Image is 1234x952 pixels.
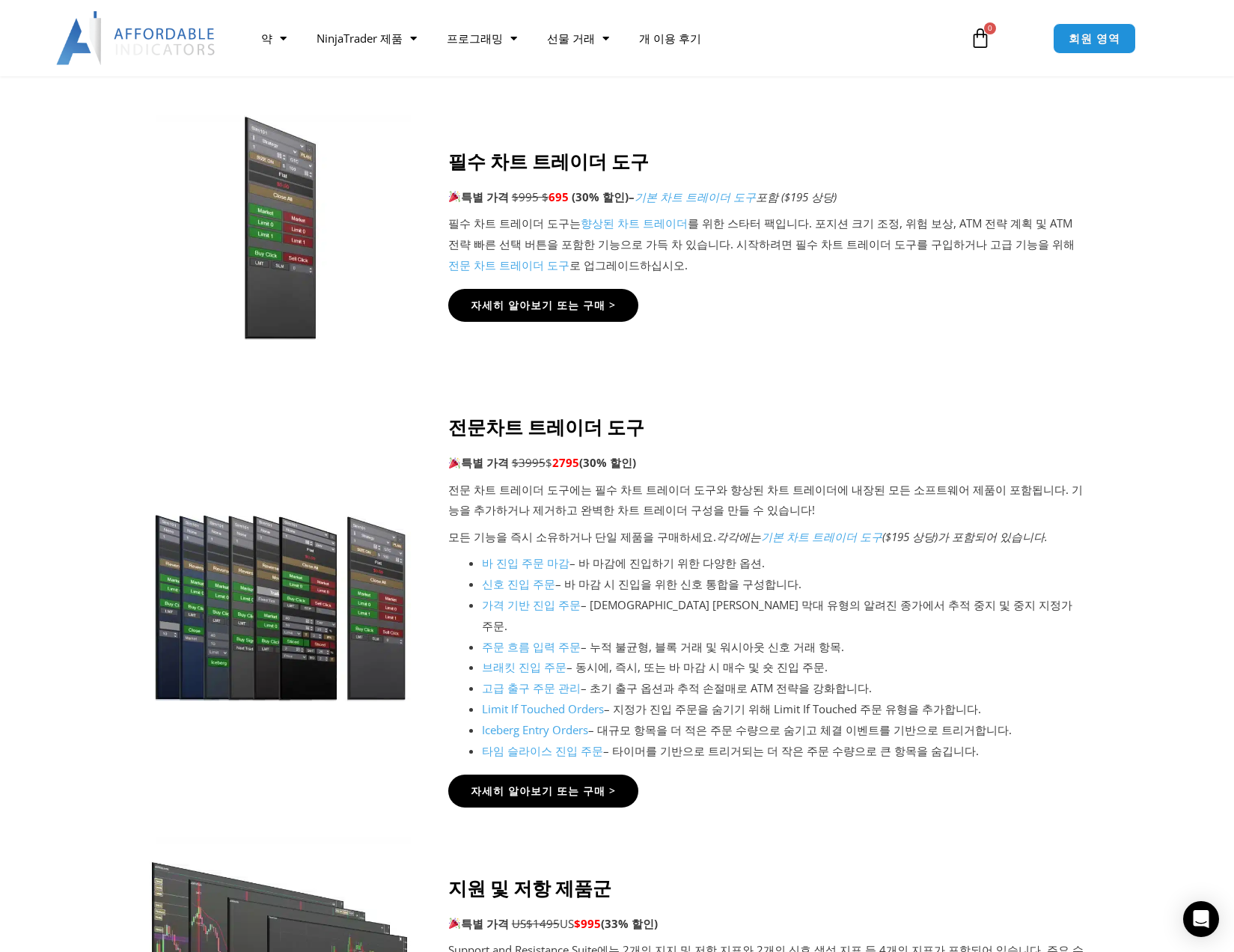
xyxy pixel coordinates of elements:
[302,21,432,55] a: NinjaTrader 제품
[635,189,756,204] a: 기본 차트 트레이더 도구
[984,22,996,34] span: 0
[448,775,638,808] a: 자세히 알아보기 또는 구매 >
[448,914,1085,935] p: US
[572,189,635,204] b: (30% 할인)
[482,553,1085,574] li: – 바 마감에 진입하기 위한 다양한 옵션.
[448,257,569,272] a: 전문 차트 트레이더 도구
[482,701,604,716] a: Limit If Touched Orders
[482,595,1085,637] li: – [DEMOGRAPHIC_DATA] [PERSON_NAME] 막대 유형의 알려진 종가에서 추적 중지 및 중지 지정가 주문.
[512,455,546,470] span: $3995
[574,916,601,931] span: $995
[482,699,1085,720] li: – 지정가 진입 주문을 숨기기 위해 Limit If Touched 주문 유형을 추가합니다.
[552,455,579,470] span: 2795
[482,574,1085,595] li: – 바 마감 시 진입을 위한 신호 통합을 구성합니다.
[558,529,716,544] span: 하거나 단일 제품을 구매하세요.
[482,741,1085,762] li: – 타이머를 기반으로 트리거되는 더 작은 주문 수량으로 큰 항목을 숨깁니다.
[579,455,636,470] b: (30% 할인)
[1053,23,1136,54] a: 회원 영역
[482,680,581,695] a: 고급 출구 주문 관리
[482,597,581,612] a: 가격 기반 진입 주문
[482,576,555,591] a: 신호 진입 주문
[448,415,1085,438] h4: 전문
[482,657,1085,678] li: – 동시에, 즉시, 또는 바 마감 시 매수 및 숏 진입 주문.
[761,529,882,544] a: 기본 차트 트레이더 도구
[471,786,616,796] span: 자세히 알아보기 또는 구매 >
[447,31,503,46] font: 프로그래밍
[547,31,595,46] font: 선물 거래
[482,639,581,654] a: 주문 흐름 입력 주문
[448,289,638,322] a: 자세히 알아보기 또는 구매 >
[549,189,569,204] span: 695
[512,189,549,204] span: $995 $
[432,21,532,55] a: 프로그래밍
[482,720,1085,741] li: – 대규모 항목을 더 적은 주문 수량으로 숨기고 체결 이벤트를 기반으로 트리거합니다.
[448,916,509,931] strong: 특별 가격
[448,480,1085,522] p: 전문 차트 트레이더 도구에는 필수 차트 트레이더 도구와 향상된 차트 트레이더에 내장된 모든 소프트웨어 제품이 포함됩니다. 기능을 추가하거나 제거하고 완벽한 차트 트레이더 구성...
[635,189,837,204] i: 포함 ($195 상당)
[1069,33,1120,44] span: 회원 영역
[449,191,460,202] img: 🎉
[471,300,616,311] span: 자세히 알아보기 또는 구매 >
[448,189,509,204] strong: 특별 가격
[246,21,953,55] nav: 메뉴
[716,529,1048,544] i: 각각에는 ($195 상당)가 포함되어 있습니다.
[482,722,588,737] a: Iceberg Entry Orders
[448,455,509,470] strong: 특별 가격
[246,21,302,55] a: 약
[624,21,716,55] a: 개 이용 후기
[482,678,1085,699] li: – 초기 출구 옵션과 추적 손절매로 ATM 전략을 강화합니다.
[448,529,558,544] span: 모든 기능을 즉시 소유
[482,555,569,570] a: 바 진입 주문 마감
[317,31,403,46] font: NinjaTrader 제품
[449,918,460,929] img: 🎉
[448,213,1085,276] p: 필수 차트 트레이더 도구는 를 위한 스타터 팩입니다. 포지션 크기 조정, 위험 보상, ATM 전략 계획 및 ATM 전략 빠른 선택 버튼을 포함한 기능으로 가득 차 있습니다. ...
[448,453,1085,474] p: $
[56,11,217,65] img: LogoAI | Affordable Indicators – NinjaTrader
[512,916,560,931] span: US$1495
[448,148,649,174] strong: 필수 차트 트레이더 도구
[486,414,644,439] strong: 차트 트레이더 도구
[532,21,624,55] a: 선물 거래
[261,31,272,46] font: 약
[1183,901,1219,937] div: 인터콤 메신저 열기
[482,743,603,758] a: 타임 슬라이스 진입 주문
[449,457,460,469] img: 🎉
[448,875,611,900] strong: 지원 및 저항 제품군
[150,115,411,340] img: Essential-Chart-Trader-Toolsjpg | Affordable Indicators – NinjaTrader
[482,637,1085,658] li: – 누적 불균형, 블록 거래 및 워시아웃 신호 거래 항목.
[601,916,658,931] b: (33% 할인)
[150,477,411,701] img: ProfessionalToolsBundlePagejpg | Affordable Indicators – NinjaTrader
[581,216,688,231] a: 향상된 차트 트레이더
[947,16,1013,60] a: 0
[629,189,635,204] strong: –
[482,659,566,674] a: 브래킷 진입 주문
